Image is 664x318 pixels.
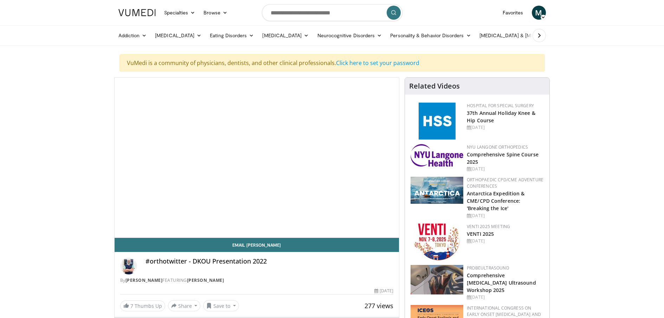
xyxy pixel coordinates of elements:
[120,54,545,72] div: VuMedi is a community of physicians, dentists, and other clinical professionals.
[374,288,393,294] div: [DATE]
[206,28,258,43] a: Eating Disorders
[160,6,200,20] a: Specialties
[151,28,206,43] a: [MEDICAL_DATA]
[125,277,163,283] a: [PERSON_NAME]
[120,300,165,311] a: 7 Thumbs Up
[419,103,456,139] img: f5c2b4a9-8f32-47da-86a2-cd262eba5885.gif.150x105_q85_autocrop_double_scale_upscale_version-0.2.jpg
[414,223,460,260] img: 60b07d42-b416-4309-bbc5-bc4062acd8fe.jpg.150x105_q85_autocrop_double_scale_upscale_version-0.2.jpg
[467,190,524,212] a: Antarctica Expedition & CME/CPD Conference: 'Breaking the Ice'
[532,6,546,20] a: M
[467,238,544,244] div: [DATE]
[120,277,394,284] div: By FEATURING
[114,28,151,43] a: Addiction
[467,103,534,109] a: Hospital for Special Surgery
[467,223,510,229] a: VENTI 2025 Meeting
[467,294,544,300] div: [DATE]
[258,28,313,43] a: [MEDICAL_DATA]
[115,238,399,252] a: Email [PERSON_NAME]
[115,78,399,238] video-js: Video Player
[467,144,528,150] a: NYU Langone Orthopedics
[118,9,156,16] img: VuMedi Logo
[411,265,463,294] img: cda103ef-3d06-4b27-86e1-e0dffda84a25.jpg.150x105_q85_autocrop_double_scale_upscale_version-0.2.jpg
[467,213,544,219] div: [DATE]
[498,6,528,20] a: Favorites
[146,258,394,265] h4: #orthotwitter - DKOU Presentation 2022
[467,151,539,165] a: Comprehensive Spine Course 2025
[262,4,402,21] input: Search topics, interventions
[386,28,475,43] a: Personality & Behavior Disorders
[409,82,460,90] h4: Related Videos
[467,177,543,189] a: Orthopaedic CPD/CME Adventure Conferences
[467,110,535,124] a: 37th Annual Holiday Knee & Hip Course
[467,265,509,271] a: Probeultrasound
[168,300,201,311] button: Share
[411,144,463,167] img: 196d80fa-0fd9-4c83-87ed-3e4f30779ad7.png.150x105_q85_autocrop_double_scale_upscale_version-0.2.png
[475,28,576,43] a: [MEDICAL_DATA] & [MEDICAL_DATA]
[467,231,494,237] a: VENTI 2025
[187,277,224,283] a: [PERSON_NAME]
[365,301,393,310] span: 277 views
[336,59,419,67] a: Click here to set your password
[313,28,386,43] a: Neurocognitive Disorders
[130,303,133,309] span: 7
[199,6,232,20] a: Browse
[411,177,463,204] img: 923097bc-eeff-4ced-9ace-206d74fb6c4c.png.150x105_q85_autocrop_double_scale_upscale_version-0.2.png
[467,124,544,131] div: [DATE]
[467,166,544,172] div: [DATE]
[203,300,239,311] button: Save to
[120,258,137,274] img: Avatar
[467,272,536,293] a: Comprehensive [MEDICAL_DATA] Ultrasound Workshop 2025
